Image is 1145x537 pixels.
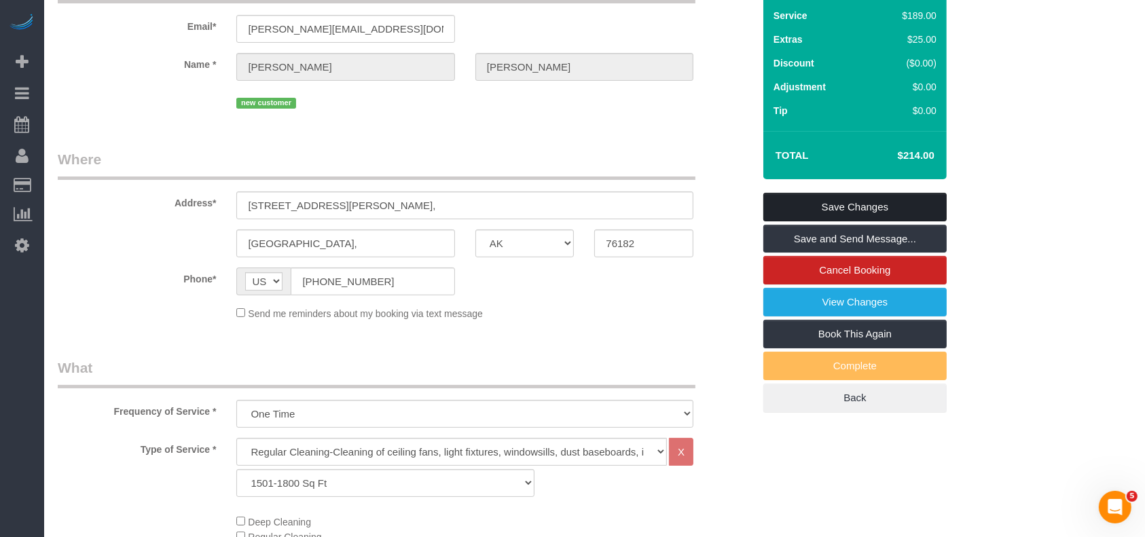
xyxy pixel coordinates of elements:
a: View Changes [763,288,947,316]
label: Name * [48,53,226,71]
input: Last Name* [475,53,693,81]
input: Email* [236,15,454,43]
a: Save and Send Message... [763,225,947,253]
iframe: Intercom live chat [1099,491,1131,523]
label: Email* [48,15,226,33]
label: Extras [774,33,803,46]
label: Tip [774,104,788,117]
span: 5 [1127,491,1138,502]
a: Cancel Booking [763,256,947,284]
div: $0.00 [873,104,937,117]
label: Service [774,9,807,22]
a: Save Changes [763,193,947,221]
input: Zip Code* [594,229,693,257]
img: Automaid Logo [8,14,35,33]
div: $189.00 [873,9,937,22]
div: $25.00 [873,33,937,46]
label: Discount [774,56,814,70]
input: City* [236,229,454,257]
legend: What [58,358,695,388]
label: Frequency of Service * [48,400,226,418]
a: Back [763,384,947,412]
a: Book This Again [763,320,947,348]
input: First Name* [236,53,454,81]
label: Adjustment [774,80,826,94]
label: Address* [48,191,226,210]
input: Phone* [291,267,454,295]
span: new customer [236,98,295,109]
label: Type of Service * [48,438,226,456]
span: Deep Cleaning [248,517,311,527]
h4: $214.00 [857,150,934,162]
strong: Total [776,149,809,161]
div: $0.00 [873,80,937,94]
div: ($0.00) [873,56,937,70]
span: Send me reminders about my booking via text message [248,308,483,319]
legend: Where [58,149,695,180]
label: Phone* [48,267,226,286]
